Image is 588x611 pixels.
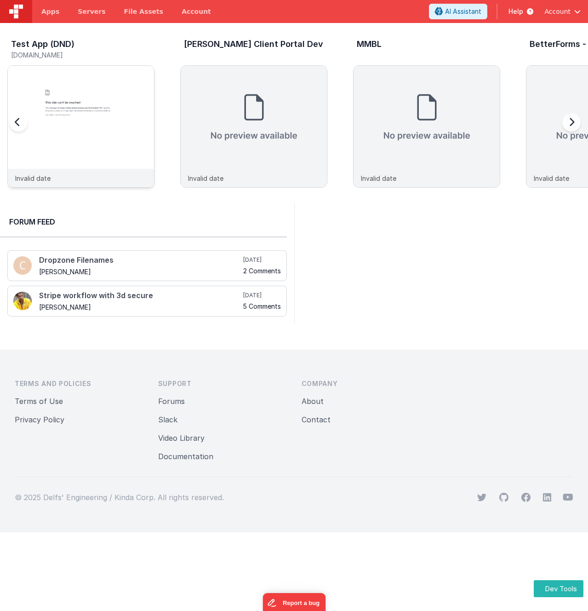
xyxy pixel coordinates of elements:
h3: Test App (DND) [11,40,74,49]
img: 13_2.png [13,292,32,310]
button: Contact [302,414,331,425]
h4: Stripe workflow with 3d secure [39,292,241,300]
a: Stripe workflow with 3d secure [PERSON_NAME] [DATE] 5 Comments [7,286,287,317]
button: Video Library [158,432,205,444]
p: Invalid date [188,173,223,183]
h5: [PERSON_NAME] [39,268,241,275]
button: Slack [158,414,177,425]
a: Terms of Use [15,397,63,406]
span: AI Assistant [445,7,481,16]
a: Privacy Policy [15,415,64,424]
span: Account [544,7,571,16]
a: Dropzone Filenames [PERSON_NAME] [DATE] 2 Comments [7,250,287,281]
span: Help [508,7,523,16]
button: Account [544,7,581,16]
button: Dev Tools [534,580,583,597]
span: Apps [41,7,59,16]
span: Servers [78,7,105,16]
h3: Support [158,379,287,388]
h5: [DATE] [243,292,281,299]
p: Invalid date [534,173,569,183]
h5: [PERSON_NAME] [39,304,241,311]
img: 100.png [13,256,32,275]
h5: 5 Comments [243,303,281,310]
h3: Company [302,379,430,388]
p: © 2025 Delfs' Engineering / Kinda Corp. All rights reserved. [15,492,224,503]
h5: [DOMAIN_NAME] [11,52,154,58]
p: Invalid date [361,173,396,183]
h3: MMBL [357,40,382,49]
span: File Assets [124,7,164,16]
button: Forums [158,396,185,407]
h2: Forum Feed [9,216,278,227]
svg: viewBox="0 0 24 24" aria-hidden="true"> [542,493,552,502]
button: About [302,396,324,407]
a: Slack [158,415,177,424]
h5: [DATE] [243,256,281,264]
h3: [PERSON_NAME] Client Portal Dev [184,40,323,49]
button: AI Assistant [429,4,487,19]
a: About [302,397,324,406]
h3: Terms and Policies [15,379,143,388]
button: Documentation [158,451,213,462]
h4: Dropzone Filenames [39,256,241,265]
h5: 2 Comments [243,267,281,274]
